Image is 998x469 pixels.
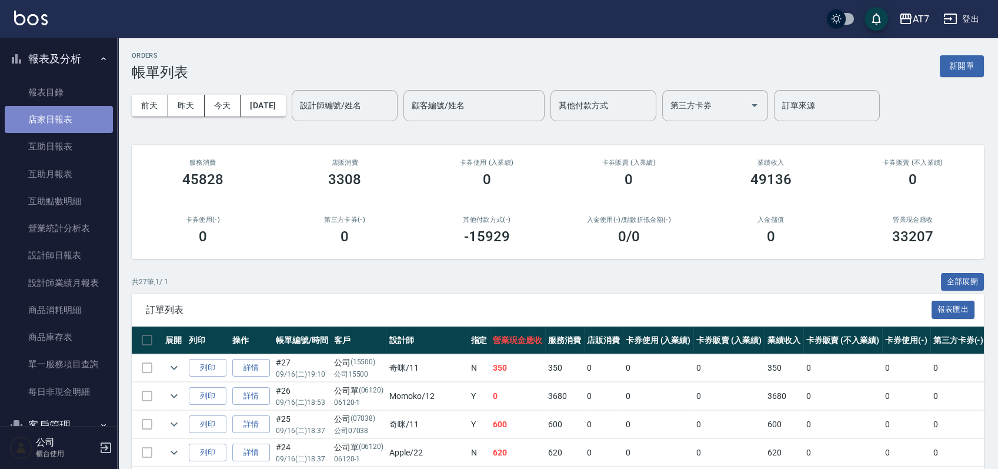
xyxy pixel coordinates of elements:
button: save [865,7,888,31]
td: 0 [803,411,882,438]
td: 0 [623,439,694,467]
a: 商品庫存表 [5,324,113,351]
td: 3680 [545,382,584,410]
th: 帳單編號/時間 [273,327,331,354]
a: 互助點數明細 [5,188,113,215]
h3: 帳單列表 [132,64,188,81]
h2: 第三方卡券(-) [288,216,402,224]
button: AT7 [894,7,934,31]
td: 0 [882,411,930,438]
h2: 卡券使用(-) [146,216,260,224]
h3: 0 [483,171,491,188]
a: 詳情 [232,387,270,405]
p: 共 27 筆, 1 / 1 [132,277,168,287]
div: 公司 [334,357,384,369]
td: N [468,439,490,467]
button: expand row [165,359,183,377]
button: 列印 [189,387,226,405]
td: 0 [803,439,882,467]
h2: 營業現金應收 [856,216,970,224]
th: 操作 [229,327,273,354]
p: 公司15500 [334,369,384,380]
h3: 33207 [892,228,933,245]
button: expand row [165,387,183,405]
p: (07038) [351,413,376,425]
td: #25 [273,411,331,438]
p: 09/16 (二) 18:53 [276,397,328,408]
img: Logo [14,11,48,25]
a: 詳情 [232,444,270,462]
th: 卡券使用 (入業績) [623,327,694,354]
h3: 45828 [182,171,223,188]
h2: 業績收入 [714,159,828,167]
td: #24 [273,439,331,467]
h3: -15929 [464,228,510,245]
th: 服務消費 [545,327,584,354]
td: 奇咪 /11 [386,411,468,438]
td: 奇咪 /11 [386,354,468,382]
td: Apple /22 [386,439,468,467]
p: 09/16 (二) 18:37 [276,425,328,436]
td: 0 [623,411,694,438]
button: 今天 [205,95,241,117]
td: 0 [584,382,623,410]
a: 店家日報表 [5,106,113,133]
th: 客戶 [331,327,387,354]
td: 600 [490,411,545,438]
p: (06120) [359,441,384,454]
h3: 49136 [750,171,792,188]
a: 每日非現金明細 [5,378,113,405]
td: 0 [930,382,987,410]
h2: 卡券使用 (入業績) [430,159,544,167]
th: 設計師 [386,327,468,354]
h3: 3308 [328,171,361,188]
td: 0 [623,382,694,410]
h3: 0 /0 [618,228,640,245]
td: 350 [490,354,545,382]
td: 0 [882,439,930,467]
td: 0 [693,354,765,382]
button: 報表匯出 [932,301,975,319]
h3: 服務消費 [146,159,260,167]
button: 前天 [132,95,168,117]
td: 350 [765,354,803,382]
td: 0 [693,411,765,438]
td: 0 [803,354,882,382]
a: 新開單 [940,60,984,71]
td: Y [468,411,490,438]
th: 店販消費 [584,327,623,354]
td: 620 [765,439,803,467]
button: [DATE] [241,95,285,117]
td: 3680 [765,382,803,410]
td: 0 [930,354,987,382]
h2: 其他付款方式(-) [430,216,544,224]
td: 620 [545,439,584,467]
button: 客戶管理 [5,410,113,441]
td: 600 [545,411,584,438]
a: 詳情 [232,415,270,434]
div: 公司單 [334,441,384,454]
div: 公司 [334,413,384,425]
a: 互助月報表 [5,161,113,188]
h2: 卡券販賣 (入業績) [572,159,686,167]
a: 營業統計分析表 [5,215,113,242]
h2: 入金使用(-) /點數折抵金額(-) [572,216,686,224]
td: 0 [882,382,930,410]
td: #27 [273,354,331,382]
td: 0 [623,354,694,382]
p: 09/16 (二) 18:37 [276,454,328,464]
p: 公司07038 [334,425,384,436]
button: 登出 [939,8,984,30]
button: 列印 [189,359,226,377]
button: 全部展開 [941,273,984,291]
a: 互助日報表 [5,133,113,160]
h2: 入金儲值 [714,216,828,224]
th: 展開 [162,327,186,354]
p: 06120-1 [334,397,384,408]
td: 350 [545,354,584,382]
td: Momoko /12 [386,382,468,410]
button: 列印 [189,415,226,434]
th: 第三方卡券(-) [930,327,987,354]
th: 卡券販賣 (入業績) [693,327,765,354]
a: 詳情 [232,359,270,377]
